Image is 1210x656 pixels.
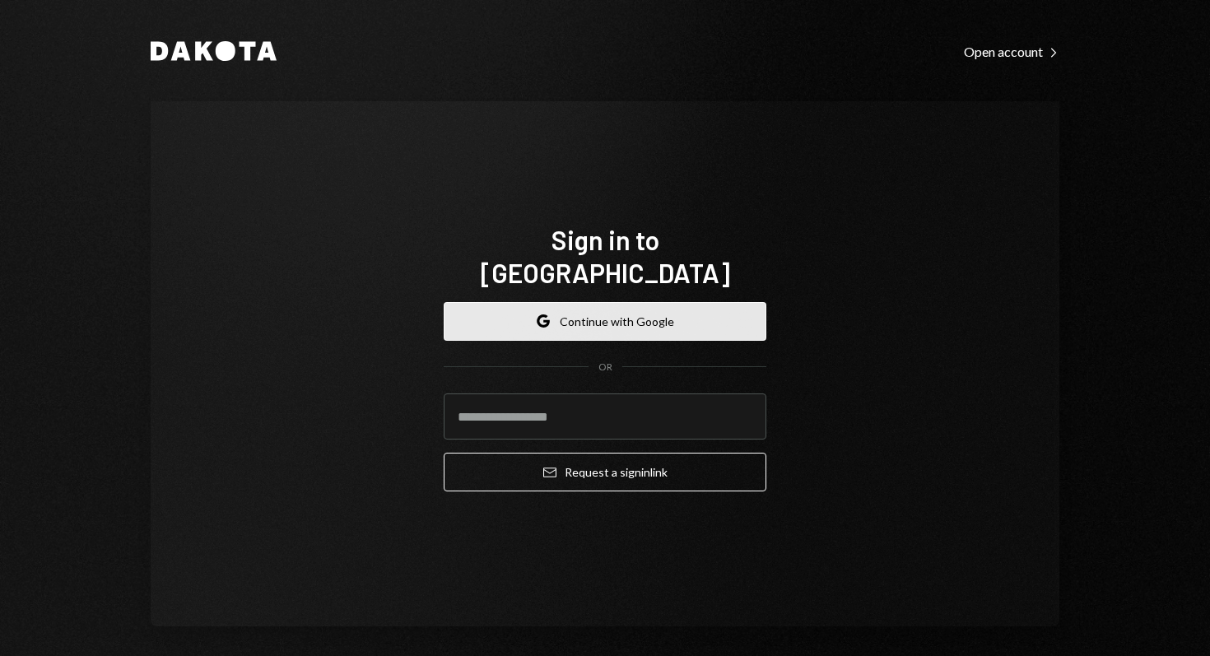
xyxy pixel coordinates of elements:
h1: Sign in to [GEOGRAPHIC_DATA] [444,223,766,289]
a: Open account [964,42,1059,60]
div: OR [598,361,612,375]
div: Open account [964,44,1059,60]
button: Continue with Google [444,302,766,341]
button: Request a signinlink [444,453,766,491]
